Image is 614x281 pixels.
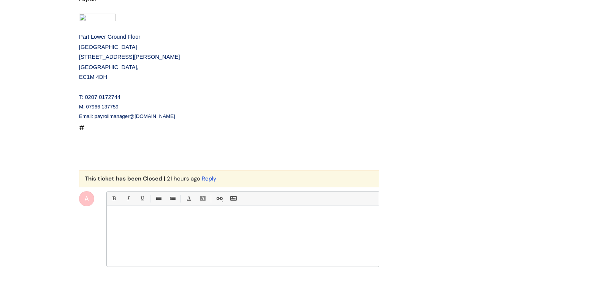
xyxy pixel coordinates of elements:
a: Font Color [184,194,193,203]
img: VN-8lmlbhksQIYE92CkTjPEiAXuprKPUVBiuz4stHj-eLlaMxjCQ0lrfM92l21Ms0MJpjixfv4yOf5HBI86ISe7t-X_jowO7X... [79,14,116,32]
a: Underline(Ctrl-U) [137,194,147,203]
a: Link [214,194,224,203]
div: A [79,191,94,206]
span: M: 07966 137759 [79,104,119,110]
span: Wed, 10 Sep, 2025 at 2:39 PM [167,175,200,182]
a: • Unordered List (Ctrl-Shift-7) [153,194,163,203]
a: Italic (Ctrl-I) [123,194,133,203]
b: This ticket has been Closed | [85,175,165,182]
span: Email: payrollmanager [79,113,175,119]
a: Insert Image... [228,194,238,203]
span: [GEOGRAPHIC_DATA] [79,44,137,50]
a: Reply [202,175,216,182]
span: T: 0207 0172744 [79,94,120,100]
a: 1. Ordered List (Ctrl-Shift-8) [168,194,177,203]
span: Part Lower Ground Floor [79,34,140,40]
span: [GEOGRAPHIC_DATA], [79,64,139,70]
a: Back Color [198,194,207,203]
span: EC1M 4DH [79,74,107,80]
a: Bold (Ctrl-B) [109,194,119,203]
span: [STREET_ADDRESS][PERSON_NAME] [79,54,180,60]
a: @[DOMAIN_NAME] [130,113,175,119]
